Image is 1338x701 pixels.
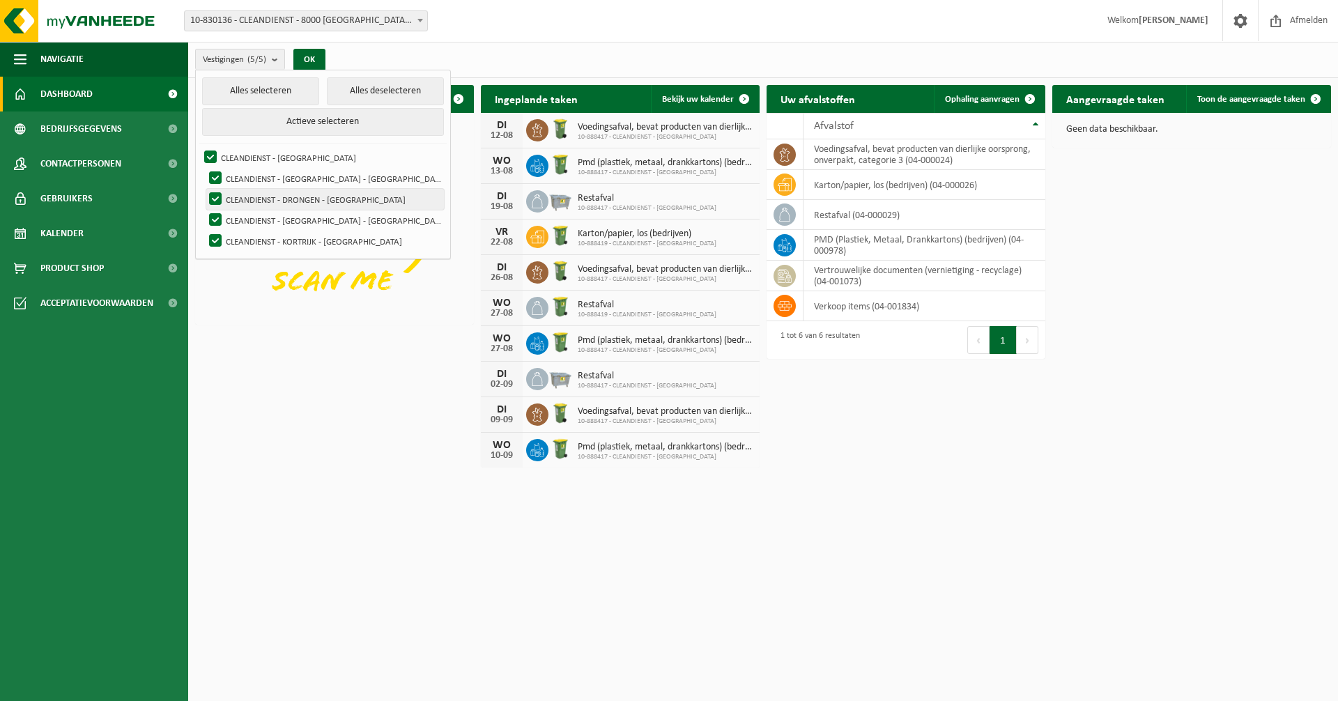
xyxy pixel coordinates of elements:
[488,273,516,283] div: 26-08
[488,415,516,425] div: 09-09
[488,131,516,141] div: 12-08
[40,146,121,181] span: Contactpersonen
[488,404,516,415] div: DI
[578,417,753,426] span: 10-888417 - CLEANDIENST - [GEOGRAPHIC_DATA]
[481,85,592,112] h2: Ingeplande taken
[578,382,716,390] span: 10-888417 - CLEANDIENST - [GEOGRAPHIC_DATA]
[40,181,93,216] span: Gebruikers
[548,259,572,283] img: WB-0140-HPE-GN-50
[40,42,84,77] span: Navigatie
[990,326,1017,354] button: 1
[488,191,516,202] div: DI
[1066,125,1317,134] p: Geen data beschikbaar.
[578,442,753,453] span: Pmd (plastiek, metaal, drankkartons) (bedrijven)
[206,231,444,252] label: CLEANDIENST - KORTRIJK - [GEOGRAPHIC_DATA]
[488,226,516,238] div: VR
[548,401,572,425] img: WB-0140-HPE-GN-50
[206,189,444,210] label: CLEANDIENST - DRONGEN - [GEOGRAPHIC_DATA]
[578,169,753,177] span: 10-888417 - CLEANDIENST - [GEOGRAPHIC_DATA]
[578,157,753,169] span: Pmd (plastiek, metaal, drankkartons) (bedrijven)
[488,333,516,344] div: WO
[1139,15,1208,26] strong: [PERSON_NAME]
[767,85,869,112] h2: Uw afvalstoffen
[184,10,428,31] span: 10-830136 - CLEANDIENST - 8000 BRUGGE, PATHOEKEWEG 48
[488,238,516,247] div: 22-08
[578,229,716,240] span: Karton/papier, los (bedrijven)
[195,49,285,70] button: Vestigingen(5/5)
[578,133,753,141] span: 10-888417 - CLEANDIENST - [GEOGRAPHIC_DATA]
[803,200,1045,230] td: restafval (04-000029)
[202,108,445,136] button: Actieve selecteren
[548,366,572,390] img: WB-2500-GAL-GY-01
[814,121,854,132] span: Afvalstof
[803,261,1045,291] td: vertrouwelijke documenten (vernietiging - recyclage) (04-001073)
[202,77,320,105] button: Alles selecteren
[934,85,1044,113] a: Ophaling aanvragen
[548,188,572,212] img: WB-2500-GAL-GY-01
[945,95,1020,104] span: Ophaling aanvragen
[1052,85,1178,112] h2: Aangevraagde taken
[548,437,572,461] img: WB-0240-HPE-GN-50
[803,139,1045,170] td: voedingsafval, bevat producten van dierlijke oorsprong, onverpakt, categorie 3 (04-000024)
[662,95,734,104] span: Bekijk uw kalender
[548,224,572,247] img: WB-0240-HPE-GN-50
[488,369,516,380] div: DI
[578,335,753,346] span: Pmd (plastiek, metaal, drankkartons) (bedrijven)
[578,240,716,248] span: 10-888419 - CLEANDIENST - [GEOGRAPHIC_DATA]
[488,380,516,390] div: 02-09
[327,77,445,105] button: Alles deselecteren
[1017,326,1038,354] button: Next
[548,295,572,318] img: WB-0240-HPE-GN-50
[548,153,572,176] img: WB-0240-HPE-GN-50
[578,406,753,417] span: Voedingsafval, bevat producten van dierlijke oorsprong, onverpakt, categorie 3
[488,167,516,176] div: 13-08
[203,49,266,70] span: Vestigingen
[774,325,860,355] div: 1 tot 6 van 6 resultaten
[488,451,516,461] div: 10-09
[201,147,444,168] label: CLEANDIENST - [GEOGRAPHIC_DATA]
[40,77,93,111] span: Dashboard
[578,371,716,382] span: Restafval
[803,230,1045,261] td: PMD (Plastiek, Metaal, Drankkartons) (bedrijven) (04-000978)
[488,120,516,131] div: DI
[1186,85,1330,113] a: Toon de aangevraagde taken
[967,326,990,354] button: Previous
[40,286,153,321] span: Acceptatievoorwaarden
[488,202,516,212] div: 19-08
[40,216,84,251] span: Kalender
[293,49,325,71] button: OK
[651,85,758,113] a: Bekijk uw kalender
[578,453,753,461] span: 10-888417 - CLEANDIENST - [GEOGRAPHIC_DATA]
[488,155,516,167] div: WO
[40,251,104,286] span: Product Shop
[206,210,444,231] label: CLEANDIENST - [GEOGRAPHIC_DATA] - [GEOGRAPHIC_DATA]
[185,11,427,31] span: 10-830136 - CLEANDIENST - 8000 BRUGGE, PATHOEKEWEG 48
[578,275,753,284] span: 10-888417 - CLEANDIENST - [GEOGRAPHIC_DATA]
[578,264,753,275] span: Voedingsafval, bevat producten van dierlijke oorsprong, onverpakt, categorie 3
[488,344,516,354] div: 27-08
[803,170,1045,200] td: karton/papier, los (bedrijven) (04-000026)
[247,55,266,64] count: (5/5)
[578,204,716,213] span: 10-888417 - CLEANDIENST - [GEOGRAPHIC_DATA]
[488,262,516,273] div: DI
[1197,95,1305,104] span: Toon de aangevraagde taken
[548,117,572,141] img: WB-0140-HPE-GN-50
[803,291,1045,321] td: verkoop items (04-001834)
[578,300,716,311] span: Restafval
[40,111,122,146] span: Bedrijfsgegevens
[488,309,516,318] div: 27-08
[578,311,716,319] span: 10-888419 - CLEANDIENST - [GEOGRAPHIC_DATA]
[578,122,753,133] span: Voedingsafval, bevat producten van dierlijke oorsprong, onverpakt, categorie 3
[488,298,516,309] div: WO
[206,168,444,189] label: CLEANDIENST - [GEOGRAPHIC_DATA] - [GEOGRAPHIC_DATA]
[488,440,516,451] div: WO
[578,346,753,355] span: 10-888417 - CLEANDIENST - [GEOGRAPHIC_DATA]
[548,330,572,354] img: WB-0240-HPE-GN-50
[578,193,716,204] span: Restafval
